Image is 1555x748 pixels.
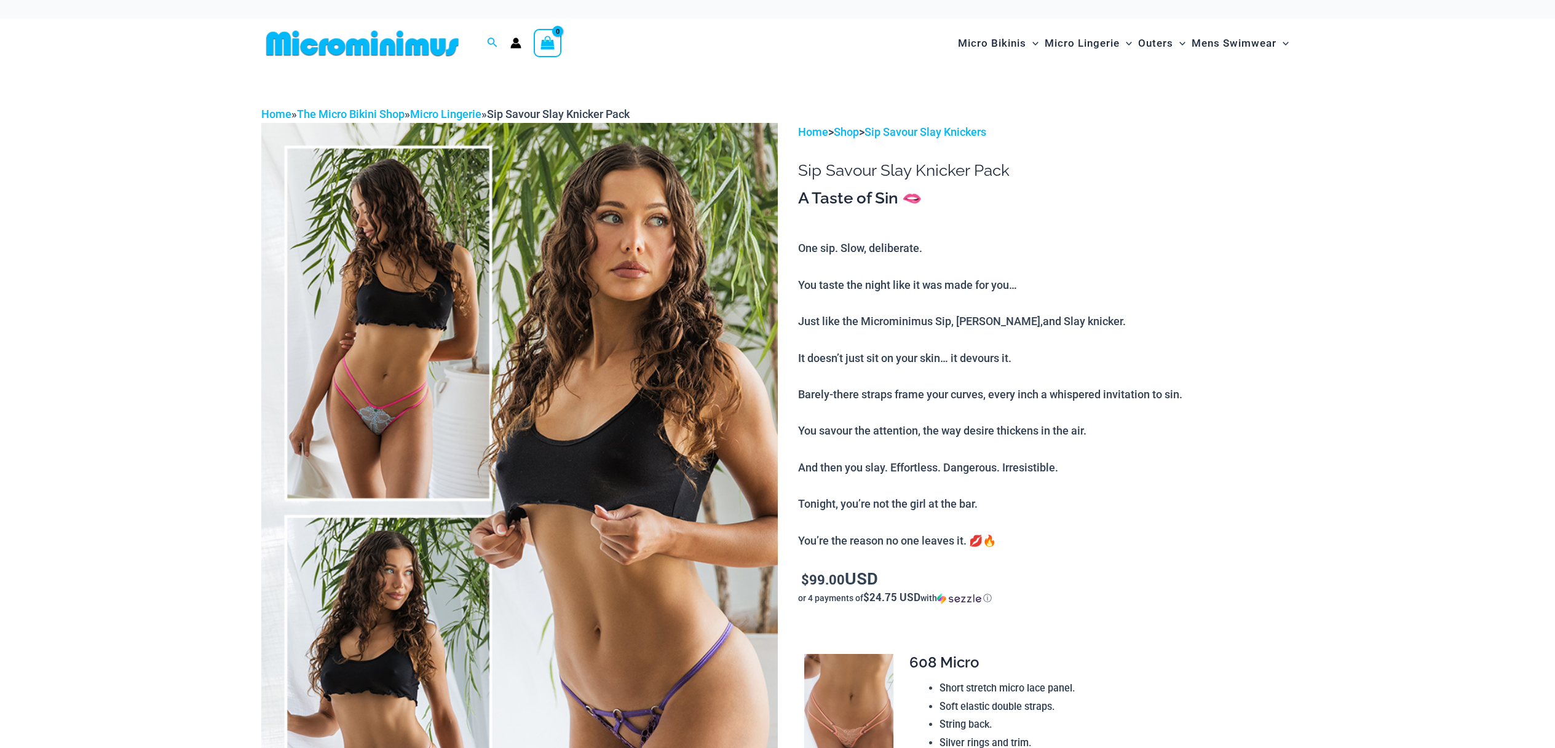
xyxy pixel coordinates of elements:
[940,715,1284,734] li: String back.
[798,123,1294,141] p: > >
[801,570,809,588] span: $
[940,698,1284,716] li: Soft elastic double straps.
[1045,28,1120,59] span: Micro Lingerie
[1042,25,1135,62] a: Micro LingerieMenu ToggleMenu Toggle
[940,679,1284,698] li: Short stretch micro lace panel.
[798,592,1294,604] div: or 4 payments of$24.75 USDwithSezzle Click to learn more about Sezzle
[1276,28,1289,59] span: Menu Toggle
[534,29,562,57] a: View Shopping Cart, empty
[487,108,630,120] span: Sip Savour Slay Knicker Pack
[865,125,986,138] a: Sip Savour Slay Knickers
[410,108,481,120] a: Micro Lingerie
[297,108,405,120] a: The Micro Bikini Shop
[510,37,521,49] a: Account icon link
[261,108,291,120] a: Home
[798,188,1294,209] h3: A Taste of Sin 🫦
[937,593,981,604] img: Sezzle
[261,108,630,120] span: » » »
[798,592,1294,604] div: or 4 payments of with
[1026,28,1039,59] span: Menu Toggle
[909,653,979,671] span: 608 Micro
[1192,28,1276,59] span: Mens Swimwear
[1135,25,1189,62] a: OutersMenu ToggleMenu Toggle
[1120,28,1132,59] span: Menu Toggle
[1138,28,1173,59] span: Outers
[261,30,464,57] img: MM SHOP LOGO FLAT
[801,570,845,588] bdi: 99.00
[953,23,1294,64] nav: Site Navigation
[1173,28,1185,59] span: Menu Toggle
[863,590,920,604] span: $24.75 USD
[798,161,1294,180] h1: Sip Savour Slay Knicker Pack
[958,28,1026,59] span: Micro Bikinis
[834,125,859,138] a: Shop
[798,239,1294,549] p: One sip. Slow, deliberate. You taste the night like it was made for you… Just like the Microminim...
[798,125,828,138] a: Home
[487,36,498,51] a: Search icon link
[1189,25,1292,62] a: Mens SwimwearMenu ToggleMenu Toggle
[955,25,1042,62] a: Micro BikinisMenu ToggleMenu Toggle
[798,569,1294,589] p: USD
